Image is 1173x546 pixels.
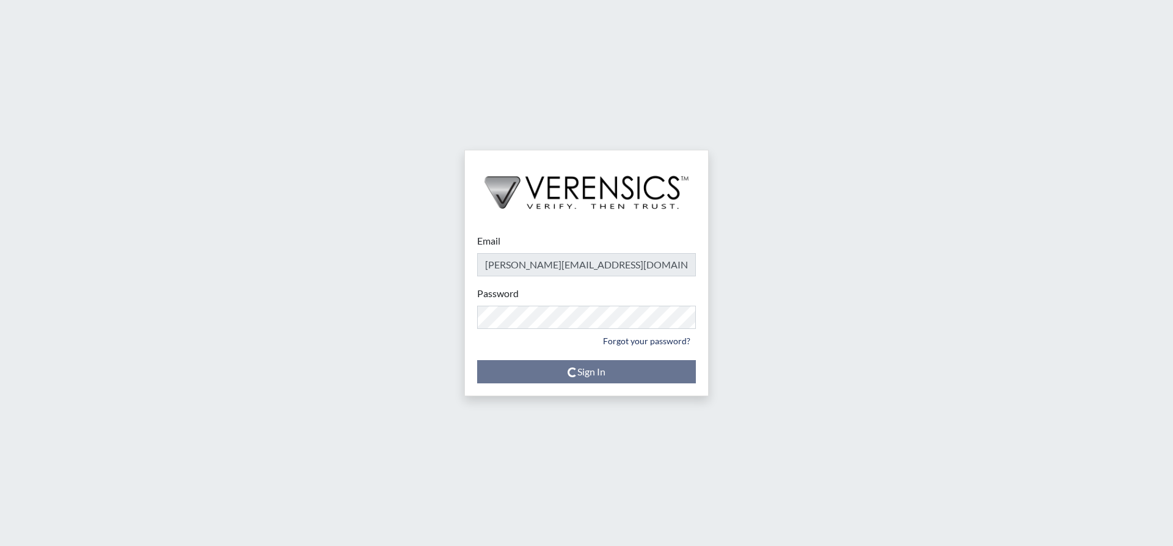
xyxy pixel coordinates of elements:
img: logo-wide-black.2aad4157.png [465,150,708,221]
button: Sign In [477,360,696,383]
input: Email [477,253,696,276]
label: Email [477,234,500,248]
a: Forgot your password? [597,331,696,350]
label: Password [477,286,519,301]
